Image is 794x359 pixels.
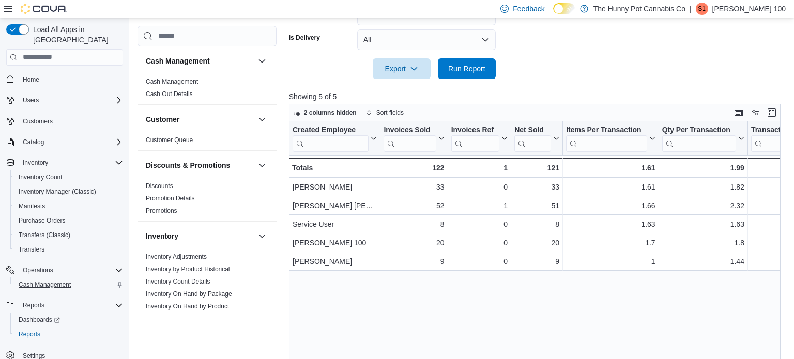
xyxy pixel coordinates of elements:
[256,113,268,126] button: Customer
[662,218,744,230] div: 1.63
[19,188,96,196] span: Inventory Manager (Classic)
[146,315,208,323] span: Inventory Transactions
[14,200,49,212] a: Manifests
[766,106,778,119] button: Enter fullscreen
[146,90,193,98] span: Cash Out Details
[146,56,210,66] h3: Cash Management
[19,136,48,148] button: Catalog
[293,125,377,151] button: Created Employee
[146,265,230,273] span: Inventory by Product Historical
[146,253,207,261] span: Inventory Adjustments
[14,278,123,291] span: Cash Management
[10,184,127,199] button: Inventory Manager (Classic)
[14,214,70,227] a: Purchase Orders
[146,290,232,298] span: Inventory On Hand by Package
[14,200,123,212] span: Manifests
[514,237,559,249] div: 20
[566,162,655,174] div: 1.61
[514,125,551,151] div: Net Sold
[23,75,39,84] span: Home
[138,75,277,104] div: Cash Management
[10,199,127,213] button: Manifests
[566,181,655,193] div: 1.61
[384,125,436,135] div: Invoices Sold
[384,125,444,151] button: Invoices Sold
[14,171,67,183] a: Inventory Count
[696,3,708,15] div: Sarah 100
[19,115,123,128] span: Customers
[14,314,64,326] a: Dashboards
[293,218,377,230] div: Service User
[19,231,70,239] span: Transfers (Classic)
[19,73,43,86] a: Home
[384,255,444,268] div: 9
[553,3,575,14] input: Dark Mode
[14,214,123,227] span: Purchase Orders
[289,34,320,42] label: Is Delivery
[146,182,173,190] a: Discounts
[146,290,232,298] a: Inventory On Hand by Package
[514,218,559,230] div: 8
[10,242,127,257] button: Transfers
[14,328,123,340] span: Reports
[2,135,127,149] button: Catalog
[662,125,744,151] button: Qty Per Transaction
[357,29,496,50] button: All
[146,302,229,310] span: Inventory On Hand by Product
[451,199,507,212] div: 1
[384,237,444,249] div: 20
[732,106,745,119] button: Keyboard shortcuts
[2,298,127,313] button: Reports
[14,185,100,198] a: Inventory Manager (Classic)
[146,160,254,170] button: Discounts & Promotions
[19,94,123,106] span: Users
[10,327,127,341] button: Reports
[19,94,43,106] button: Users
[384,181,444,193] div: 33
[514,125,551,135] div: Net Sold
[698,3,706,15] span: S1
[19,216,66,225] span: Purchase Orders
[10,313,127,327] a: Dashboards
[19,264,57,276] button: Operations
[14,229,123,241] span: Transfers (Classic)
[146,56,254,66] button: Cash Management
[146,114,179,124] h3: Customer
[146,136,193,144] a: Customer Queue
[14,278,75,291] a: Cash Management
[23,138,44,146] span: Catalog
[19,157,123,169] span: Inventory
[566,125,647,151] div: Items Per Transaction
[514,181,559,193] div: 33
[14,328,44,340] a: Reports
[662,125,736,135] div: Qty Per Transaction
[451,125,499,135] div: Invoices Ref
[293,181,377,193] div: [PERSON_NAME]
[19,316,60,324] span: Dashboards
[2,72,127,87] button: Home
[513,4,544,14] span: Feedback
[566,218,655,230] div: 1.63
[14,229,74,241] a: Transfers (Classic)
[451,181,507,193] div: 0
[690,3,692,15] p: |
[146,194,195,202] span: Promotion Details
[146,207,177,214] a: Promotions
[19,245,44,254] span: Transfers
[438,58,496,79] button: Run Report
[146,136,193,144] span: Customer Queue
[662,162,744,174] div: 1.99
[566,125,647,135] div: Items Per Transaction
[566,199,655,212] div: 1.66
[19,157,52,169] button: Inventory
[146,160,230,170] h3: Discounts & Promotions
[384,218,444,230] div: 8
[29,24,123,45] span: Load All Apps in [GEOGRAPHIC_DATA]
[451,237,507,249] div: 0
[293,125,369,151] div: Created Employee
[19,115,57,128] a: Customers
[712,3,786,15] p: [PERSON_NAME] 100
[10,213,127,228] button: Purchase Orders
